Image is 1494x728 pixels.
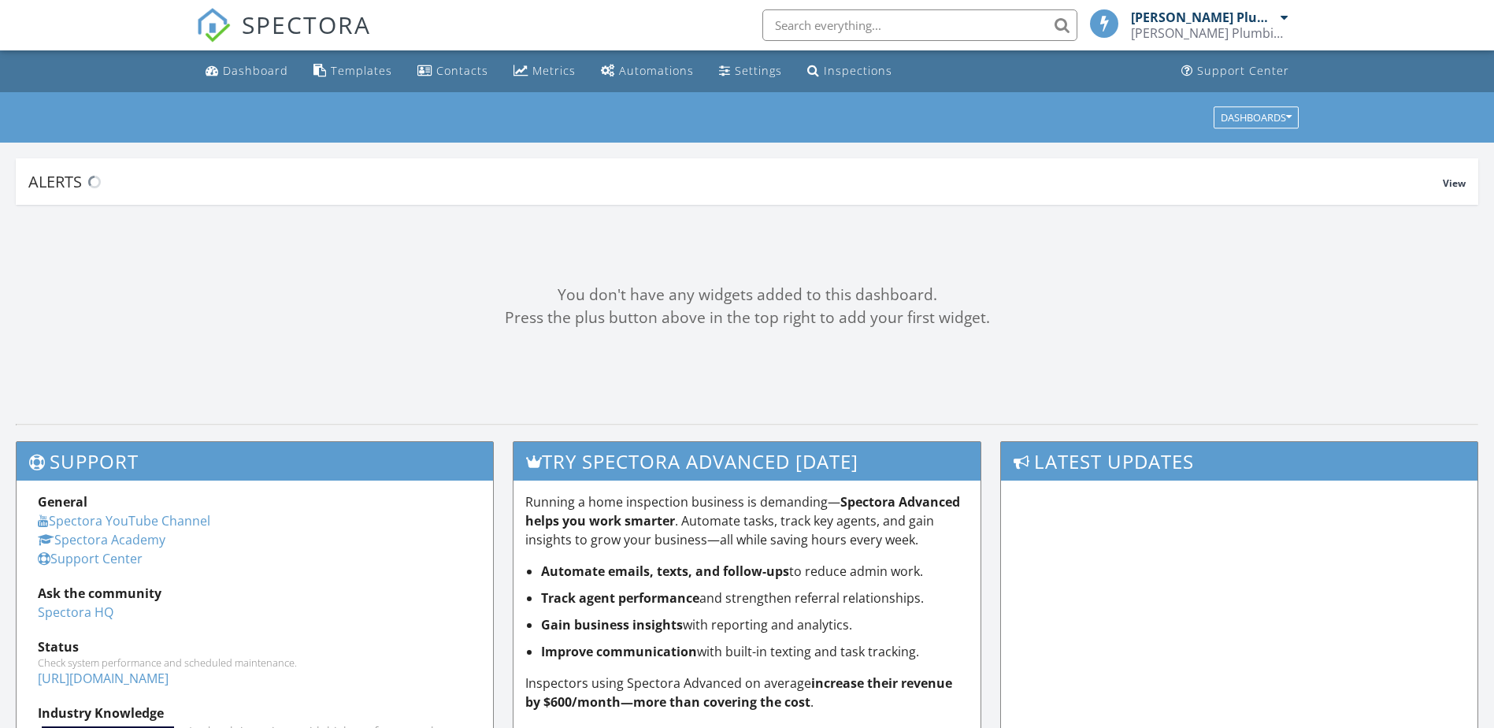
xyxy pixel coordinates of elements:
span: View [1443,176,1466,190]
a: Spectora YouTube Channel [38,512,210,529]
div: Dashboard [223,63,288,78]
button: Dashboards [1214,106,1299,128]
a: Templates [307,57,399,86]
div: Ask the community [38,584,472,603]
li: with reporting and analytics. [541,615,969,634]
span: SPECTORA [242,8,371,41]
a: Inspections [801,57,899,86]
strong: Spectora Advanced helps you work smarter [525,493,960,529]
a: Support Center [38,550,143,567]
div: Support Center [1197,63,1289,78]
h3: Latest Updates [1001,442,1477,481]
a: Spectora HQ [38,604,113,621]
div: Industry Knowledge [38,704,472,722]
h3: Try spectora advanced [DATE] [513,442,981,481]
a: Spectora Academy [38,531,165,548]
div: Check system performance and scheduled maintenance. [38,656,472,669]
li: with built-in texting and task tracking. [541,642,969,661]
a: Dashboard [199,57,295,86]
div: Status [38,637,472,656]
div: Templates [331,63,392,78]
a: Automations (Basic) [595,57,700,86]
strong: Gain business insights [541,616,683,633]
div: Inspections [824,63,892,78]
div: Contacts [436,63,488,78]
div: Alerts [28,171,1443,192]
input: Search everything... [762,9,1077,41]
strong: Improve communication [541,643,697,660]
div: Settings [735,63,782,78]
strong: Automate emails, texts, and follow-ups [541,563,789,580]
div: Press the plus button above in the top right to add your first widget. [16,306,1478,329]
a: Support Center [1175,57,1296,86]
div: Behrle Plumbing, LLC. [1131,25,1288,41]
strong: Track agent performance [541,589,699,607]
li: and strengthen referral relationships. [541,589,969,607]
a: Settings [713,57,788,86]
strong: General [38,493,87,511]
img: The Best Home Inspection Software - Spectora [196,8,231,43]
a: Contacts [411,57,495,86]
p: Running a home inspection business is demanding— . Automate tasks, track key agents, and gain ins... [525,492,969,549]
p: Inspectors using Spectora Advanced on average . [525,674,969,711]
a: SPECTORA [196,21,371,54]
li: to reduce admin work. [541,562,969,581]
div: Dashboards [1221,112,1292,123]
div: Automations [619,63,694,78]
div: Metrics [532,63,576,78]
div: [PERSON_NAME] Plumbing [1131,9,1277,25]
h3: Support [17,442,493,481]
a: [URL][DOMAIN_NAME] [38,670,169,687]
strong: increase their revenue by $600/month—more than covering the cost [525,674,952,711]
div: You don't have any widgets added to this dashboard. [16,284,1478,306]
a: Metrics [507,57,582,86]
